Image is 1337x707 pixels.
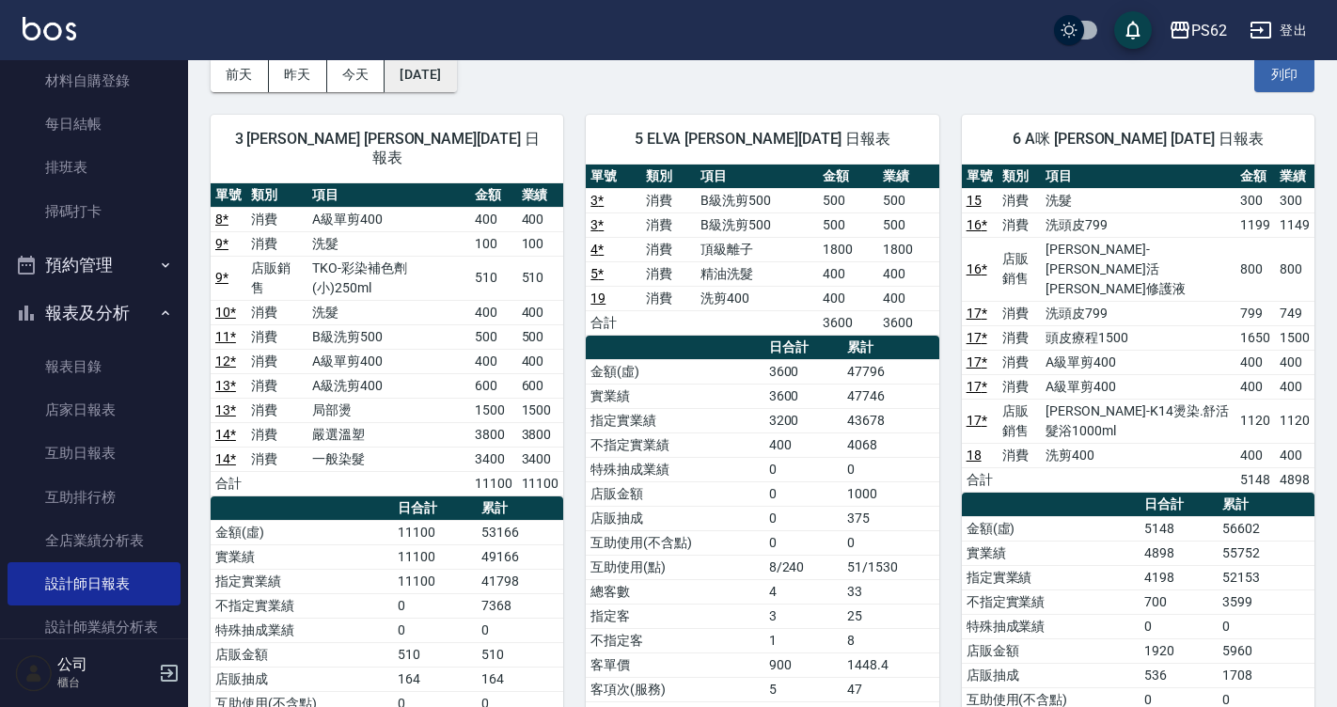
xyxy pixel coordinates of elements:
[764,481,843,506] td: 0
[878,310,938,335] td: 3600
[393,520,477,544] td: 11100
[1235,237,1275,301] td: 800
[764,506,843,530] td: 0
[696,212,818,237] td: B級洗剪500
[393,593,477,618] td: 0
[1041,237,1235,301] td: [PERSON_NAME]-[PERSON_NAME]活[PERSON_NAME]修護液
[818,310,878,335] td: 3600
[246,422,308,447] td: 消費
[307,422,469,447] td: 嚴選溫塑
[233,130,541,167] span: 3 [PERSON_NAME] [PERSON_NAME][DATE] 日報表
[641,286,696,310] td: 消費
[470,398,517,422] td: 1500
[307,447,469,471] td: 一般染髮
[962,467,998,492] td: 合計
[1235,301,1275,325] td: 799
[998,399,1042,443] td: 店販銷售
[211,471,246,495] td: 合計
[1041,188,1235,212] td: 洗髮
[1218,516,1314,541] td: 56602
[1041,399,1235,443] td: [PERSON_NAME]-K14燙染.舒活髮浴1000ml
[590,291,606,306] a: 19
[393,642,477,667] td: 510
[764,408,843,432] td: 3200
[477,496,563,521] th: 累計
[1235,399,1275,443] td: 1120
[477,520,563,544] td: 53166
[1235,443,1275,467] td: 400
[477,618,563,642] td: 0
[586,408,763,432] td: 指定實業績
[764,628,843,652] td: 1
[764,359,843,384] td: 3600
[8,345,181,388] a: 報表目錄
[962,589,1140,614] td: 不指定實業績
[327,57,385,92] button: 今天
[393,667,477,691] td: 164
[998,443,1042,467] td: 消費
[842,506,939,530] td: 375
[1275,325,1314,350] td: 1500
[818,188,878,212] td: 500
[269,57,327,92] button: 昨天
[307,349,469,373] td: A級單剪400
[1140,565,1219,589] td: 4198
[842,628,939,652] td: 8
[517,324,564,349] td: 500
[470,349,517,373] td: 400
[57,655,153,674] h5: 公司
[393,496,477,521] th: 日合計
[696,261,818,286] td: 精油洗髮
[517,300,564,324] td: 400
[878,286,938,310] td: 400
[586,310,640,335] td: 合計
[967,448,982,463] a: 18
[842,408,939,432] td: 43678
[211,183,563,496] table: a dense table
[393,618,477,642] td: 0
[1218,663,1314,687] td: 1708
[586,165,938,336] table: a dense table
[1235,212,1275,237] td: 1199
[1275,467,1314,492] td: 4898
[1218,589,1314,614] td: 3599
[764,677,843,701] td: 5
[764,652,843,677] td: 900
[586,457,763,481] td: 特殊抽成業績
[8,432,181,475] a: 互助日報表
[842,336,939,360] th: 累計
[8,59,181,102] a: 材料自購登錄
[878,165,938,189] th: 業績
[517,373,564,398] td: 600
[23,17,76,40] img: Logo
[57,674,153,691] p: 櫃台
[8,519,181,562] a: 全店業績分析表
[586,432,763,457] td: 不指定實業績
[818,165,878,189] th: 金額
[1235,188,1275,212] td: 300
[477,667,563,691] td: 164
[477,569,563,593] td: 41798
[470,471,517,495] td: 11100
[1275,237,1314,301] td: 800
[1275,350,1314,374] td: 400
[1235,165,1275,189] th: 金額
[307,183,469,208] th: 項目
[998,325,1042,350] td: 消費
[246,231,308,256] td: 消費
[211,618,393,642] td: 特殊抽成業績
[818,212,878,237] td: 500
[1041,165,1235,189] th: 項目
[1275,301,1314,325] td: 749
[307,398,469,422] td: 局部燙
[764,530,843,555] td: 0
[1275,399,1314,443] td: 1120
[764,579,843,604] td: 4
[1161,11,1235,50] button: PS62
[1140,493,1219,517] th: 日合計
[211,593,393,618] td: 不指定實業績
[246,349,308,373] td: 消費
[246,256,308,300] td: 店販銷售
[998,350,1042,374] td: 消費
[764,604,843,628] td: 3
